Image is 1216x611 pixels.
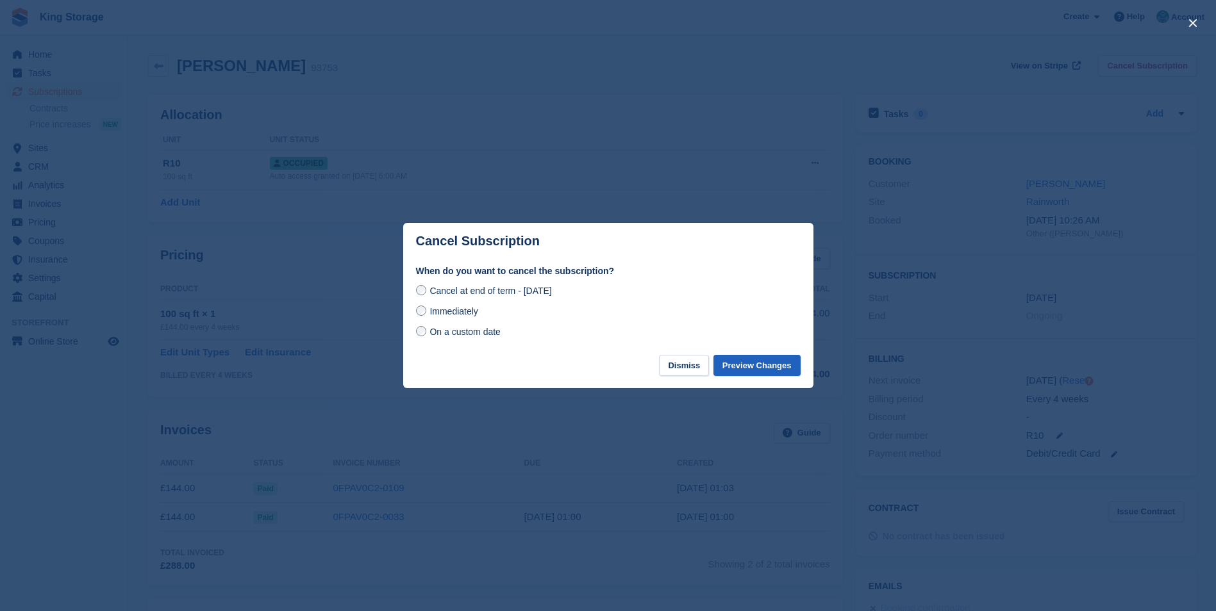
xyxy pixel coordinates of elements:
span: Immediately [429,306,478,316]
input: On a custom date [416,326,426,336]
span: Cancel at end of term - [DATE] [429,286,551,296]
button: Dismiss [659,355,709,376]
label: When do you want to cancel the subscription? [416,265,801,278]
input: Immediately [416,305,426,316]
input: Cancel at end of term - [DATE] [416,285,426,295]
span: On a custom date [429,327,501,337]
p: Cancel Subscription [416,234,540,248]
button: close [1183,13,1203,33]
button: Preview Changes [713,355,801,376]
